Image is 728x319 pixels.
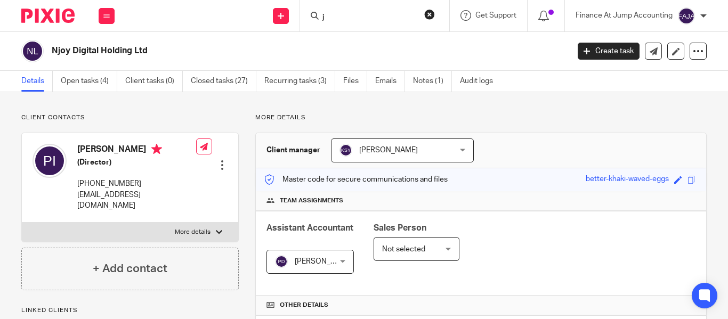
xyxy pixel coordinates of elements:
[125,71,183,92] a: Client tasks (0)
[295,258,353,265] span: [PERSON_NAME]
[578,43,640,60] a: Create task
[21,113,239,122] p: Client contacts
[275,255,288,268] img: svg%3E
[191,71,256,92] a: Closed tasks (27)
[175,228,211,236] p: More details
[21,306,239,315] p: Linked clients
[475,12,516,19] span: Get Support
[374,224,426,232] span: Sales Person
[280,301,328,309] span: Other details
[678,7,695,24] img: svg%3E
[280,197,343,205] span: Team assignments
[21,9,75,23] img: Pixie
[424,9,435,20] button: Clear
[52,45,460,56] h2: Njoy Digital Holding Ltd
[576,10,673,21] p: Finance At Jump Accounting
[21,71,53,92] a: Details
[77,178,196,189] p: [PHONE_NUMBER]
[460,71,501,92] a: Audit logs
[264,71,335,92] a: Recurring tasks (3)
[359,146,418,154] span: [PERSON_NAME]
[586,174,669,186] div: better-khaki-waved-eggs
[266,224,353,232] span: Assistant Accountant
[33,144,67,178] img: svg%3E
[255,113,707,122] p: More details
[61,71,117,92] a: Open tasks (4)
[21,40,44,62] img: svg%3E
[151,144,162,154] i: Primary
[266,145,320,156] h3: Client manager
[339,144,352,157] img: svg%3E
[375,71,405,92] a: Emails
[382,246,425,253] span: Not selected
[343,71,367,92] a: Files
[321,13,417,22] input: Search
[77,144,196,157] h4: [PERSON_NAME]
[264,174,448,185] p: Master code for secure communications and files
[93,260,167,277] h4: + Add contact
[77,157,196,168] h5: (Director)
[413,71,452,92] a: Notes (1)
[77,190,196,211] p: [EMAIL_ADDRESS][DOMAIN_NAME]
